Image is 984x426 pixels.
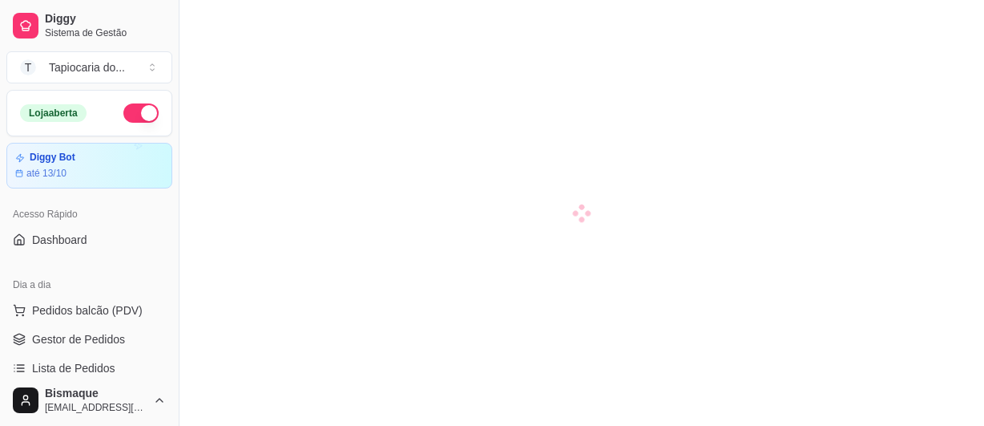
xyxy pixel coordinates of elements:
[6,201,172,227] div: Acesso Rápido
[6,381,172,420] button: Bismaque[EMAIL_ADDRESS][DOMAIN_NAME]
[6,327,172,352] a: Gestor de Pedidos
[45,12,166,26] span: Diggy
[49,59,125,75] div: Tapiocaria do ...
[32,360,115,376] span: Lista de Pedidos
[6,227,172,253] a: Dashboard
[6,298,172,323] button: Pedidos balcão (PDV)
[6,143,172,189] a: Diggy Botaté 13/10
[6,272,172,298] div: Dia a dia
[20,59,36,75] span: T
[6,51,172,83] button: Select a team
[32,302,143,318] span: Pedidos balcão (PDV)
[45,26,166,39] span: Sistema de Gestão
[30,152,75,164] article: Diggy Bot
[6,6,172,45] a: DiggySistema de Gestão
[123,103,159,123] button: Alterar Status
[32,232,87,248] span: Dashboard
[26,167,67,180] article: até 13/10
[45,387,147,401] span: Bismaque
[45,401,147,414] span: [EMAIL_ADDRESS][DOMAIN_NAME]
[32,331,125,347] span: Gestor de Pedidos
[20,104,87,122] div: Loja aberta
[6,355,172,381] a: Lista de Pedidos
